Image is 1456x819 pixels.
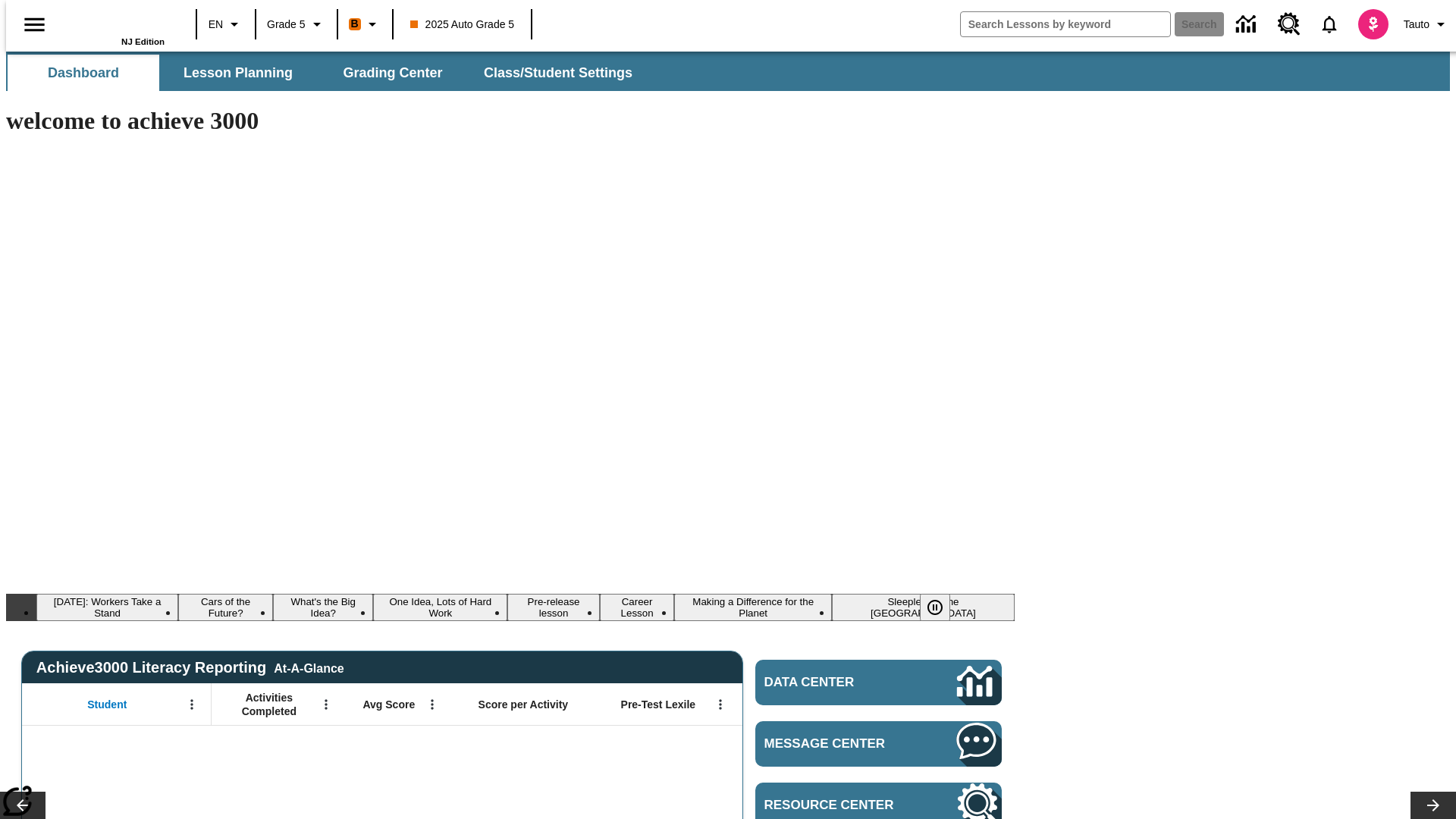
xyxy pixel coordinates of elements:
[8,55,159,91] button: Dashboard
[920,594,965,621] div: Pause
[1227,4,1269,45] a: Data Center
[621,698,696,711] span: Pre-Test Lexile
[920,594,950,621] button: Pause
[261,11,332,38] button: Grade: Grade 5, Select a grade
[755,721,1002,767] a: Message Center
[178,594,273,621] button: Slide 2 Cars of the Future?
[202,11,250,38] button: Language: EN, Select a language
[66,7,165,37] a: Home
[209,17,223,33] span: EN
[755,660,1002,705] a: Data Center
[362,698,415,711] span: Avg Score
[507,594,599,621] button: Slide 5 Pre-release lesson
[36,659,344,676] span: Achieve3000 Literacy Reporting
[674,594,831,621] button: Slide 7 Making a Difference for the Planet
[832,594,1015,621] button: Slide 8 Sleepless in the Animal Kingdom
[472,55,645,91] button: Class/Student Settings
[180,693,203,716] button: Open Menu
[66,5,165,46] div: Home
[12,2,57,47] button: Open side menu
[1358,9,1389,39] img: avatar image
[6,107,1015,135] h1: welcome to achieve 3000
[87,698,127,711] span: Student
[267,17,306,33] span: Grade 5
[1349,5,1398,44] button: Select a new avatar
[343,11,388,38] button: Boost Class color is orange. Change class color
[317,55,469,91] button: Grading Center
[1310,5,1349,44] a: Notifications
[373,594,507,621] button: Slide 4 One Idea, Lots of Hard Work
[6,52,1450,91] div: SubNavbar
[1404,17,1429,33] span: Tauto
[479,698,569,711] span: Score per Activity
[1410,792,1456,819] button: Lesson carousel, Next
[764,675,906,690] span: Data Center
[184,64,293,82] span: Lesson Planning
[6,55,646,91] div: SubNavbar
[410,17,515,33] span: 2025 Auto Grade 5
[351,14,359,33] span: B
[600,594,675,621] button: Slide 6 Career Lesson
[273,594,373,621] button: Slide 3 What's the Big Idea?
[219,691,319,718] span: Activities Completed
[343,64,442,82] span: Grading Center
[484,64,632,82] span: Class/Student Settings
[315,693,337,716] button: Open Menu
[961,12,1170,36] input: search field
[1398,11,1456,38] button: Profile/Settings
[709,693,732,716] button: Open Menu
[274,659,344,676] div: At-A-Glance
[162,55,314,91] button: Lesson Planning
[36,594,178,621] button: Slide 1 Labor Day: Workers Take a Stand
[48,64,119,82] span: Dashboard
[764,798,912,813] span: Resource Center
[764,736,912,752] span: Message Center
[1269,4,1310,45] a: Resource Center, Will open in new tab
[421,693,444,716] button: Open Menu
[121,37,165,46] span: NJ Edition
